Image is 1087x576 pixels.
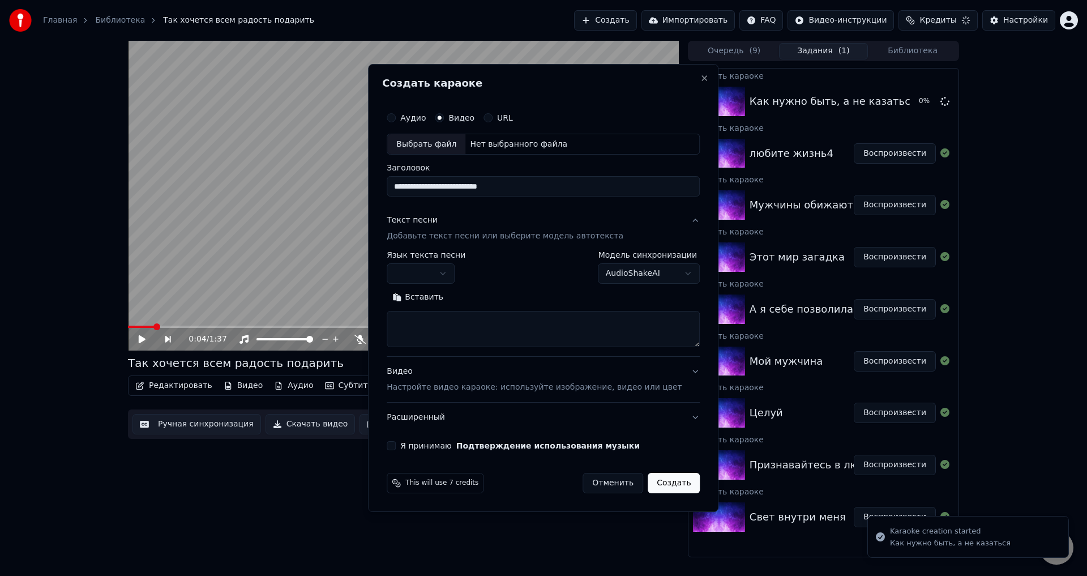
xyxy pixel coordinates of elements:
[387,134,465,155] div: Выбрать файл
[405,479,478,488] span: This will use 7 credits
[387,251,700,357] div: Текст песниДобавьте текст песни или выберите модель автотекста
[382,78,704,88] h2: Создать караоке
[456,442,640,450] button: Я принимаю
[387,403,700,432] button: Расширенный
[387,206,700,251] button: Текст песниДобавьте текст песни или выберите модель автотекста
[497,114,513,122] label: URL
[387,289,449,307] button: Вставить
[598,251,700,259] label: Модель синхронизации
[387,366,682,394] div: Видео
[583,473,643,493] button: Отменить
[465,139,572,150] div: Нет выбранного файла
[387,382,682,393] p: Настройте видео караоке: используйте изображение, видео или цвет
[400,442,640,450] label: Я принимаю
[387,231,623,242] p: Добавьте текст песни или выберите модель автотекста
[387,164,700,172] label: Заголовок
[387,215,438,227] div: Текст песни
[448,114,474,122] label: Видео
[400,114,426,122] label: Аудио
[387,251,465,259] label: Язык текста песни
[648,473,700,493] button: Создать
[387,357,700,403] button: ВидеоНастройте видео караоке: используйте изображение, видео или цвет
